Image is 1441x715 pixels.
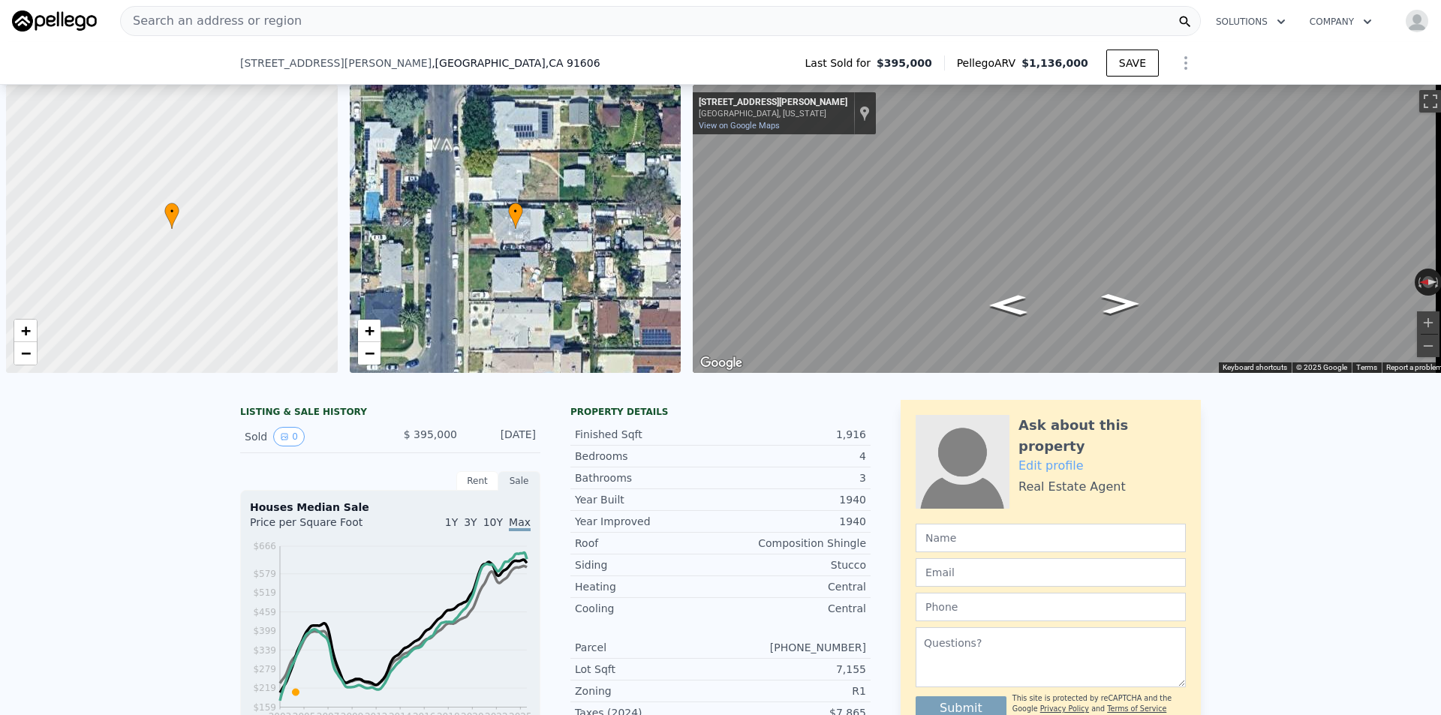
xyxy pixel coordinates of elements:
button: Keyboard shortcuts [1223,362,1287,373]
tspan: $339 [253,645,276,656]
input: Name [916,524,1186,552]
tspan: $666 [253,541,276,551]
div: Zoning [575,683,720,698]
input: Phone [916,593,1186,621]
tspan: $579 [253,569,276,579]
div: 3 [720,470,866,485]
tspan: $159 [253,702,276,713]
span: $395,000 [877,56,932,71]
div: • [164,203,179,229]
span: 10Y [483,516,503,528]
span: © 2025 Google [1296,363,1347,371]
a: Zoom in [358,320,381,342]
span: 1Y [445,516,458,528]
path: Go South, Beck Ave [1085,289,1156,319]
div: Parcel [575,640,720,655]
a: Zoom out [14,342,37,365]
span: • [508,205,523,218]
tspan: $459 [253,607,276,617]
span: 3Y [464,516,477,528]
div: Sale [498,471,540,491]
a: Open this area in Google Maps (opens a new window) [696,353,746,373]
div: Cooling [575,601,720,616]
div: Finished Sqft [575,427,720,442]
div: [STREET_ADDRESS][PERSON_NAME] [699,97,847,109]
div: Price per Square Foot [250,515,390,539]
div: Composition Shingle [720,536,866,551]
div: R1 [720,683,866,698]
span: Search an address or region [121,12,302,30]
button: Zoom out [1417,335,1439,357]
button: Zoom in [1417,311,1439,334]
div: • [508,203,523,229]
span: $1,136,000 [1021,57,1088,69]
img: avatar [1405,9,1429,33]
a: Privacy Policy [1040,704,1089,713]
a: Zoom in [14,320,37,342]
div: Roof [575,536,720,551]
a: View on Google Maps [699,121,780,131]
div: Bathrooms [575,470,720,485]
div: [GEOGRAPHIC_DATA], [US_STATE] [699,109,847,119]
div: 1940 [720,514,866,529]
div: Property details [570,406,871,418]
span: − [21,344,31,362]
span: Max [509,516,531,531]
div: [DATE] [469,427,536,446]
div: Year Improved [575,514,720,529]
div: Year Built [575,492,720,507]
img: Pellego [12,11,97,32]
tspan: $399 [253,626,276,636]
div: Stucco [720,557,866,572]
span: + [21,321,31,340]
div: Heating [575,579,720,594]
div: [PHONE_NUMBER] [720,640,866,655]
span: , [GEOGRAPHIC_DATA] [432,56,600,71]
div: Bedrooms [575,449,720,464]
div: Central [720,601,866,616]
span: [STREET_ADDRESS][PERSON_NAME] [240,56,432,71]
div: Rent [456,471,498,491]
tspan: $519 [253,587,276,598]
button: Rotate counterclockwise [1415,269,1423,296]
div: Siding [575,557,720,572]
a: Terms (opens in new tab) [1356,363,1377,371]
div: Real Estate Agent [1018,478,1126,496]
div: 4 [720,449,866,464]
path: Go North, Beck Ave [973,290,1043,320]
tspan: $219 [253,683,276,693]
div: Houses Median Sale [250,500,531,515]
span: − [364,344,374,362]
a: Show location on map [859,105,870,122]
div: Central [720,579,866,594]
div: Ask about this property [1018,415,1186,457]
button: View historical data [273,427,305,446]
button: Company [1298,8,1384,35]
div: 1,916 [720,427,866,442]
span: $ 395,000 [404,428,457,440]
button: Solutions [1204,8,1298,35]
span: , CA 91606 [546,57,600,69]
a: Edit profile [1018,458,1084,473]
div: Lot Sqft [575,662,720,677]
span: Last Sold for [805,56,877,71]
tspan: $279 [253,664,276,674]
div: 1940 [720,492,866,507]
a: Zoom out [358,342,381,365]
div: Sold [245,427,378,446]
span: + [364,321,374,340]
span: • [164,205,179,218]
button: SAVE [1106,50,1159,77]
span: Pellego ARV [957,56,1022,71]
button: Show Options [1171,48,1201,78]
div: LISTING & SALE HISTORY [240,406,540,421]
img: Google [696,353,746,373]
a: Terms of Service [1107,704,1166,713]
div: 7,155 [720,662,866,677]
input: Email [916,558,1186,587]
